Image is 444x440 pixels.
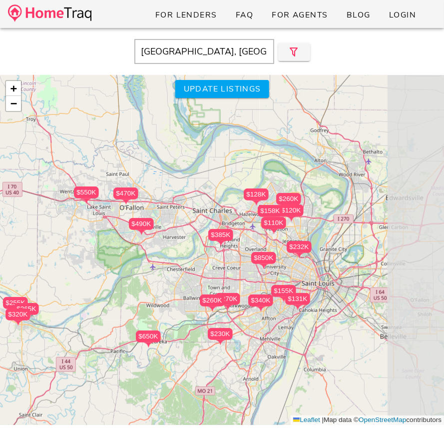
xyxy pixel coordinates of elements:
[286,216,296,222] img: triPin.png
[208,229,233,241] div: $385K
[248,294,273,312] div: $340K
[3,297,28,314] div: $255K
[263,6,336,24] a: For Agents
[258,205,283,217] div: $158K
[113,187,138,205] div: $470K
[3,297,28,309] div: $255K
[136,330,161,342] div: $650K
[200,294,225,312] div: $260K
[276,193,301,205] div: $260K
[227,6,262,24] a: FAQ
[338,6,379,24] a: Blog
[291,415,444,425] div: Map data © contributors
[208,328,233,345] div: $230K
[10,82,17,94] span: +
[134,39,274,64] input: Enter Your Address, Zipcode or City & State
[8,4,91,22] img: desktop-logo.34a1112.png
[183,83,261,94] span: Update listings
[208,328,233,340] div: $230K
[248,294,273,306] div: $340K
[258,205,283,222] div: $158K
[261,217,286,234] div: $110K
[285,293,310,310] div: $131K
[287,241,312,253] div: $232K
[235,9,254,20] span: FAQ
[394,392,444,440] iframe: Chat Widget
[322,416,324,423] span: |
[200,294,225,306] div: $260K
[359,416,406,423] a: OpenStreetMap
[81,198,91,204] img: triPin.png
[136,330,161,348] div: $650K
[120,199,131,205] img: triPin.png
[74,186,99,198] div: $550K
[271,285,296,302] div: $155K
[14,303,39,320] div: $265K
[6,81,21,96] a: Zoom in
[12,320,23,326] img: triPin.png
[251,252,276,264] div: $850K
[215,340,225,345] img: triPin.png
[147,6,225,24] a: For Lenders
[129,218,154,235] div: $490K
[251,252,276,269] div: $850K
[136,230,146,235] img: triPin.png
[258,264,269,269] img: triPin.png
[276,193,301,210] div: $260K
[143,342,153,348] img: triPin.png
[21,315,31,320] img: triPin.png
[215,293,240,310] div: $270K
[113,187,138,199] div: $470K
[74,186,99,204] div: $550K
[215,293,240,305] div: $270K
[271,9,328,20] span: For Agents
[285,293,310,305] div: $131K
[10,97,17,109] span: −
[381,6,424,24] a: Login
[271,285,296,297] div: $155K
[208,229,233,246] div: $385K
[346,9,371,20] span: Blog
[244,188,269,206] div: $128K
[278,297,289,302] img: triPin.png
[293,416,320,423] a: Leaflet
[279,204,304,216] div: $120K
[14,303,39,315] div: $265K
[268,229,279,234] img: triPin.png
[6,96,21,111] a: Zoom out
[244,188,269,200] div: $128K
[5,308,30,320] div: $320K
[389,9,416,20] span: Login
[129,218,154,230] div: $490K
[294,253,304,258] img: triPin.png
[155,9,217,20] span: For Lenders
[175,80,269,98] button: Update listings
[207,306,217,312] img: triPin.png
[292,305,303,310] img: triPin.png
[222,305,233,310] img: triPin.png
[251,200,261,206] img: triPin.png
[261,217,286,229] div: $110K
[5,308,30,326] div: $320K
[215,241,226,246] img: triPin.png
[255,306,266,312] img: triPin.png
[287,241,312,258] div: $232K
[279,204,304,222] div: $120K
